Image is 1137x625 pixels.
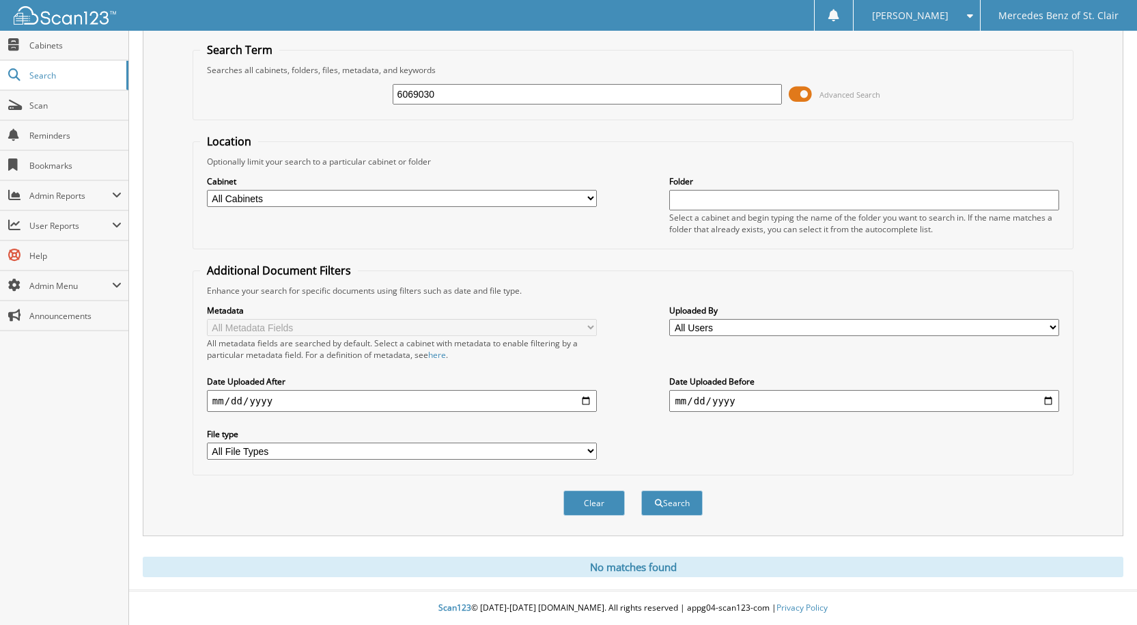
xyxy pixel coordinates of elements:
[207,305,597,316] label: Metadata
[14,6,116,25] img: scan123-logo-white.svg
[29,130,122,141] span: Reminders
[669,305,1059,316] label: Uploaded By
[872,12,949,20] span: [PERSON_NAME]
[200,64,1066,76] div: Searches all cabinets, folders, files, metadata, and keywords
[207,176,597,187] label: Cabinet
[29,310,122,322] span: Announcements
[143,557,1123,577] div: No matches found
[29,160,122,171] span: Bookmarks
[29,100,122,111] span: Scan
[207,337,597,361] div: All metadata fields are searched by default. Select a cabinet with metadata to enable filtering b...
[200,263,358,278] legend: Additional Document Filters
[669,212,1059,235] div: Select a cabinet and begin typing the name of the folder you want to search in. If the name match...
[669,376,1059,387] label: Date Uploaded Before
[29,40,122,51] span: Cabinets
[129,592,1137,625] div: © [DATE]-[DATE] [DOMAIN_NAME]. All rights reserved | appg04-scan123-com |
[776,602,828,613] a: Privacy Policy
[29,250,122,262] span: Help
[29,280,112,292] span: Admin Menu
[29,190,112,202] span: Admin Reports
[428,349,446,361] a: here
[1069,559,1137,625] iframe: Chat Widget
[563,490,625,516] button: Clear
[200,156,1066,167] div: Optionally limit your search to a particular cabinet or folder
[438,602,471,613] span: Scan123
[200,134,258,149] legend: Location
[669,176,1059,187] label: Folder
[998,12,1119,20] span: Mercedes Benz of St. Clair
[819,89,880,100] span: Advanced Search
[207,428,597,440] label: File type
[200,42,279,57] legend: Search Term
[207,390,597,412] input: start
[669,390,1059,412] input: end
[200,285,1066,296] div: Enhance your search for specific documents using filters such as date and file type.
[29,70,120,81] span: Search
[207,376,597,387] label: Date Uploaded After
[641,490,703,516] button: Search
[29,220,112,232] span: User Reports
